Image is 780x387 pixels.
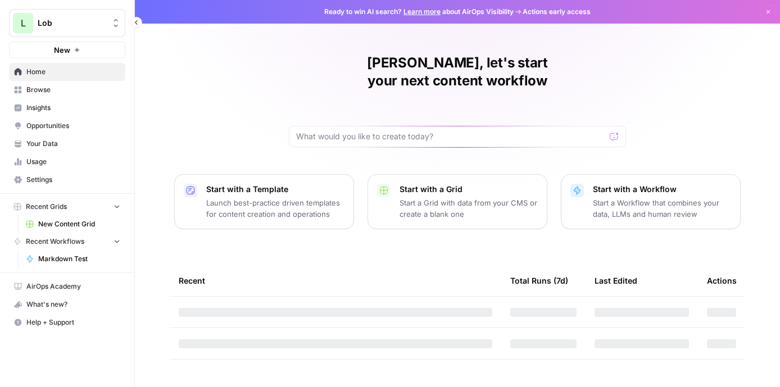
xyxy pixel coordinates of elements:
[324,7,514,17] span: Ready to win AI search? about AirOps Visibility
[26,236,84,247] span: Recent Workflows
[206,184,344,195] p: Start with a Template
[9,277,125,295] a: AirOps Academy
[21,16,26,30] span: L
[21,215,125,233] a: New Content Grid
[38,17,106,29] span: Lob
[9,9,125,37] button: Workspace: Lob
[400,197,538,220] p: Start a Grid with data from your CMS or create a blank one
[26,67,120,77] span: Home
[26,121,120,131] span: Opportunities
[54,44,70,56] span: New
[9,117,125,135] a: Opportunities
[595,265,637,296] div: Last Edited
[9,42,125,58] button: New
[9,171,125,189] a: Settings
[26,317,120,327] span: Help + Support
[38,219,120,229] span: New Content Grid
[296,131,605,142] input: What would you like to create today?
[400,184,538,195] p: Start with a Grid
[9,233,125,250] button: Recent Workflows
[9,295,125,313] button: What's new?
[9,153,125,171] a: Usage
[10,296,125,313] div: What's new?
[26,85,120,95] span: Browse
[21,250,125,268] a: Markdown Test
[206,197,344,220] p: Launch best-practice driven templates for content creation and operations
[179,265,492,296] div: Recent
[26,103,120,113] span: Insights
[9,198,125,215] button: Recent Grids
[26,157,120,167] span: Usage
[593,197,731,220] p: Start a Workflow that combines your data, LLMs and human review
[9,135,125,153] a: Your Data
[561,174,741,229] button: Start with a WorkflowStart a Workflow that combines your data, LLMs and human review
[174,174,354,229] button: Start with a TemplateLaunch best-practice driven templates for content creation and operations
[9,99,125,117] a: Insights
[26,175,120,185] span: Settings
[368,174,547,229] button: Start with a GridStart a Grid with data from your CMS or create a blank one
[593,184,731,195] p: Start with a Workflow
[26,139,120,149] span: Your Data
[38,254,120,264] span: Markdown Test
[9,313,125,331] button: Help + Support
[9,63,125,81] a: Home
[403,7,441,16] a: Learn more
[510,265,568,296] div: Total Runs (7d)
[9,81,125,99] a: Browse
[26,281,120,292] span: AirOps Academy
[26,202,67,212] span: Recent Grids
[707,265,737,296] div: Actions
[523,7,591,17] span: Actions early access
[289,54,626,90] h1: [PERSON_NAME], let's start your next content workflow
